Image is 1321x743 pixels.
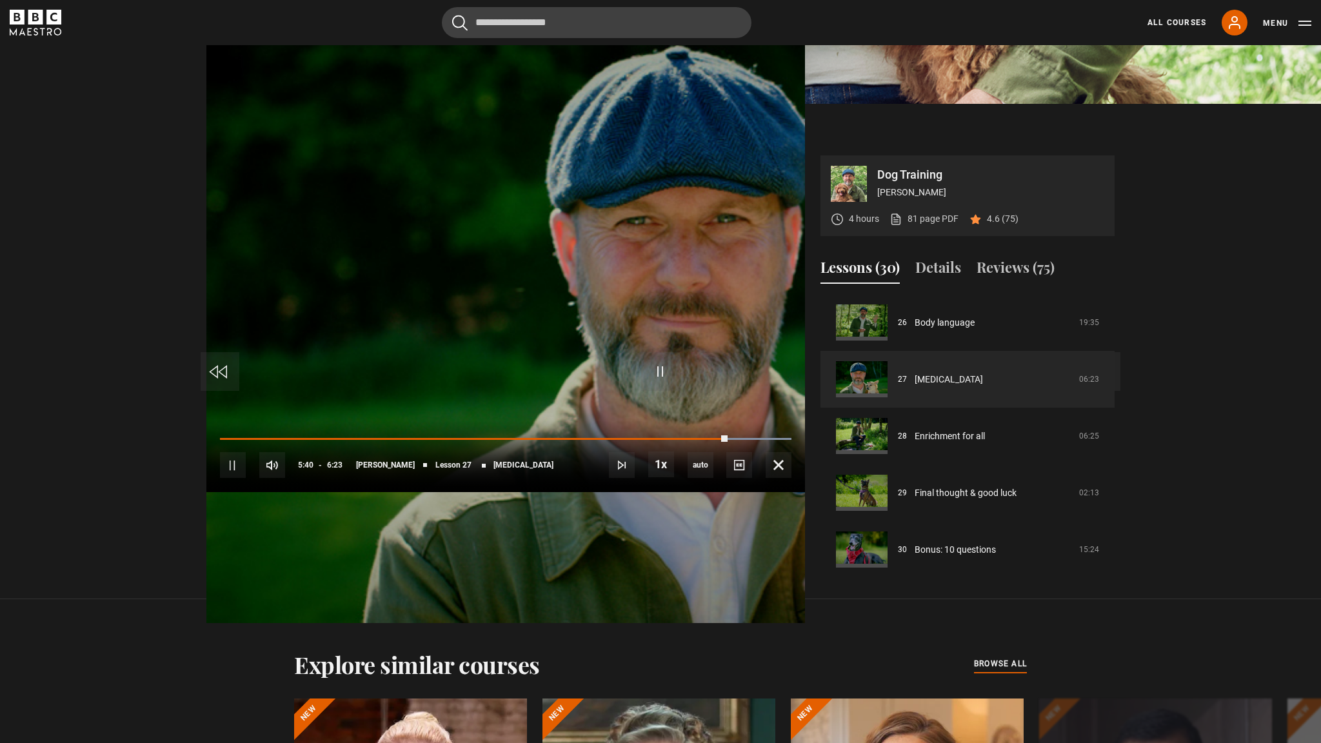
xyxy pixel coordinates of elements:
span: Lesson 27 [435,461,472,469]
a: 81 page PDF [889,212,958,226]
span: browse all [974,657,1027,670]
svg: BBC Maestro [10,10,61,35]
a: All Courses [1147,17,1206,28]
span: 6:23 [327,453,343,477]
h2: Explore similar courses [294,651,540,678]
input: Search [442,7,751,38]
video-js: Video Player [206,155,805,492]
a: [MEDICAL_DATA] [915,373,983,386]
a: Body language [915,316,975,330]
button: Captions [726,452,752,478]
div: Progress Bar [220,438,791,441]
button: Reviews (75) [977,257,1055,284]
button: Toggle navigation [1263,17,1311,30]
a: Bonus: 10 questions [915,543,996,557]
span: [PERSON_NAME] [356,461,415,469]
button: Details [915,257,961,284]
span: auto [688,452,713,478]
p: [PERSON_NAME] [877,186,1104,199]
p: Dog Training [877,169,1104,181]
span: - [319,461,322,470]
button: Pause [220,452,246,478]
button: Fullscreen [766,452,791,478]
button: Submit the search query [452,15,468,31]
a: Enrichment for all [915,430,985,443]
span: [MEDICAL_DATA] [493,461,553,469]
a: browse all [974,657,1027,671]
p: 4 hours [849,212,879,226]
button: Mute [259,452,285,478]
div: Current quality: 1080p [688,452,713,478]
button: Next Lesson [609,452,635,478]
span: 5:40 [298,453,313,477]
button: Playback Rate [648,451,674,477]
p: 4.6 (75) [987,212,1018,226]
a: Final thought & good luck [915,486,1017,500]
button: Lessons (30) [820,257,900,284]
